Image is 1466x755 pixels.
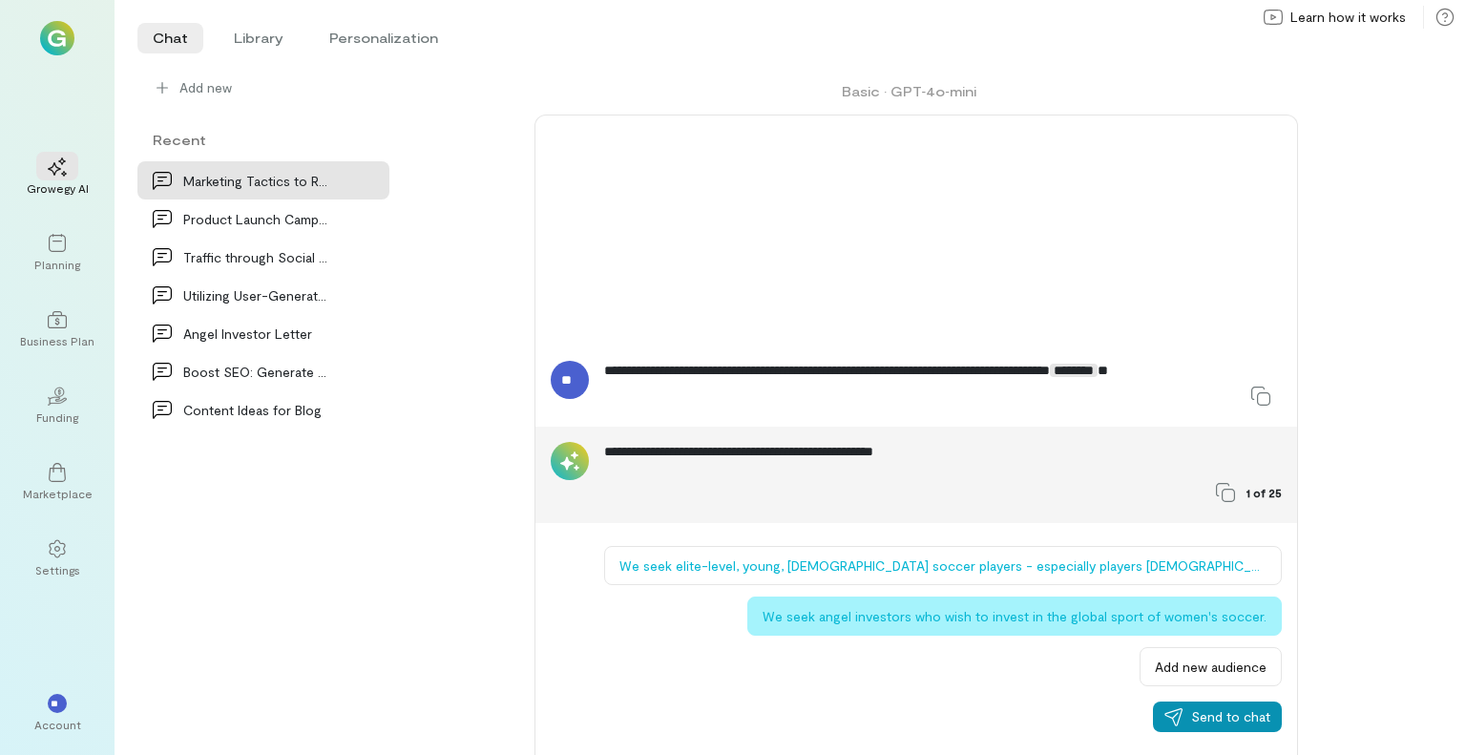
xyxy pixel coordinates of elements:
a: Growegy AI [23,142,92,211]
button: We seek angel investors who wish to invest in the global sport of women's soccer. [747,597,1282,636]
div: Utilizing User-Generated Content [183,285,332,305]
li: Chat [137,23,203,53]
div: Marketplace [23,486,93,501]
a: Marketplace [23,448,92,516]
a: Planning [23,219,92,287]
li: Personalization [314,23,453,53]
span: 1 of 25 [1246,485,1282,500]
div: Account [34,717,81,732]
div: Marketing Tactics to Reach your Target Audience [183,171,332,191]
a: Funding [23,371,92,440]
span: Learn how it works [1290,8,1406,27]
div: Funding [36,409,78,425]
span: Send to chat [1191,707,1270,726]
div: Business Plan [20,333,94,348]
div: Angel Investor Letter [183,324,332,344]
a: Settings [23,524,92,593]
div: Settings [35,562,80,577]
button: We seek elite-level, young, [DEMOGRAPHIC_DATA] soccer players - especially players [DEMOGRAPHIC_D... [604,546,1282,585]
div: Traffic through Social Media Advertising [183,247,332,267]
div: Boost SEO: Generate Related Keywords [183,362,332,382]
div: Recent [137,130,389,150]
div: Growegy AI [27,180,89,196]
div: Content Ideas for Blog [183,400,332,420]
div: Planning [34,257,80,272]
span: Add new [179,78,374,97]
button: Send to chat [1153,702,1282,732]
button: Add new audience [1140,647,1282,686]
div: Product Launch Campaign [183,209,332,229]
li: Library [219,23,299,53]
a: Business Plan [23,295,92,364]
